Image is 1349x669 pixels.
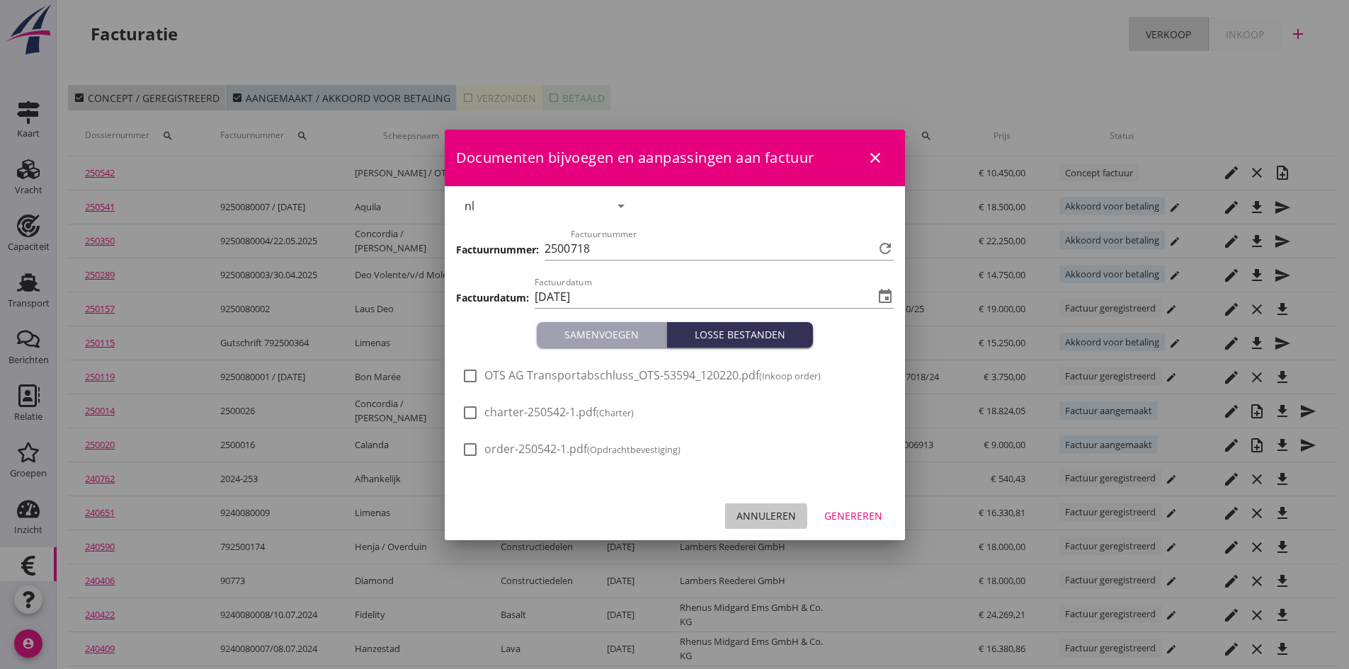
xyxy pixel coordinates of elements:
[673,327,807,342] div: Losse bestanden
[725,503,807,529] button: Annuleren
[667,322,813,348] button: Losse bestanden
[867,149,884,166] i: close
[535,285,874,308] input: Factuurdatum
[736,508,796,523] div: Annuleren
[456,242,539,257] h3: Factuurnummer:
[813,503,894,529] button: Genereren
[571,237,874,260] input: Factuurnummer
[445,130,905,186] div: Documenten bijvoegen en aanpassingen aan factuur
[465,200,474,212] div: nl
[613,198,630,215] i: arrow_drop_down
[542,327,661,342] div: Samenvoegen
[545,240,570,258] span: 2500
[877,288,894,305] i: event
[759,370,821,382] small: (Inkoop order)
[537,322,667,348] button: Samenvoegen
[824,508,882,523] div: Genereren
[587,443,681,456] small: (Opdrachtbevestiging)
[877,240,894,257] i: refresh
[484,368,821,383] span: OTS AG Transportabschluss_OTS-53594_120220.pdf
[484,442,681,457] span: order-250542-1.pdf
[484,405,634,420] span: charter-250542-1.pdf
[596,406,634,419] small: (Charter)
[456,290,529,305] h3: Factuurdatum:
